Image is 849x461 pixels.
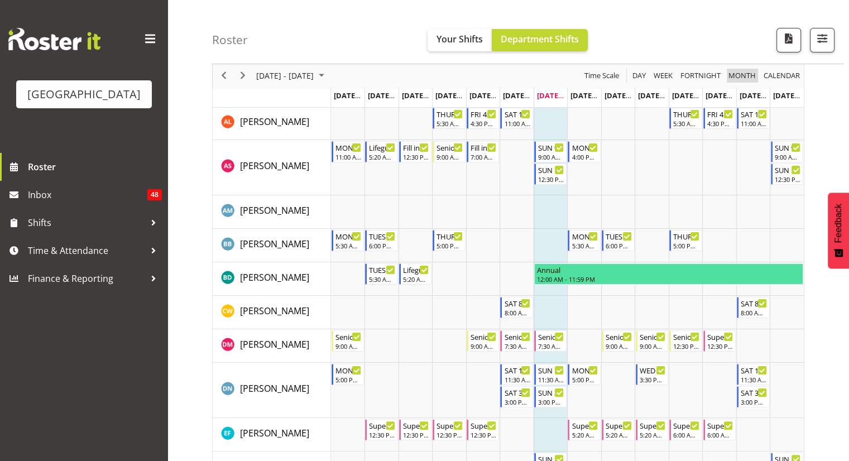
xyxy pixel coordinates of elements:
span: [PERSON_NAME] [240,204,309,217]
div: Alex Laverty"s event - FRI 4:30-8:30 Begin From Friday, August 22, 2025 at 4:30:00 PM GMT+12:00 E... [467,108,500,129]
div: Devon Morris-Brown"s event - Supervisor Begin From Friday, August 29, 2025 at 12:30:00 PM GMT+12:... [703,330,736,352]
td: Bradley Barton resource [213,229,331,262]
span: Feedback [833,204,843,243]
div: 12:30 PM - 9:30 PM [673,342,699,350]
div: SAT 11:30-2:30 [741,364,767,376]
div: Supervisor [572,420,598,431]
td: Angus McLeay resource [213,195,331,229]
div: Earl Foran"s event - Supervisor Begin From Friday, August 22, 2025 at 12:30:00 PM GMT+12:00 Ends ... [467,419,500,440]
div: Drew Nielsen"s event - SAT 3-6 Begin From Saturday, August 23, 2025 at 3:00:00 PM GMT+12:00 Ends ... [500,386,533,407]
div: Drew Nielsen"s event - SAT 11:30-2:30 Begin From Saturday, August 30, 2025 at 11:30:00 AM GMT+12:... [737,364,770,385]
div: THURS 5:00-9:00 [673,231,699,242]
div: SAT 11-3 [741,108,767,119]
div: Supervisor [403,420,429,431]
div: THURS 5:30-8:30 [673,108,699,119]
div: [GEOGRAPHIC_DATA] [27,86,141,103]
div: Earl Foran"s event - Supervisor Begin From Thursday, August 21, 2025 at 12:30:00 PM GMT+12:00 End... [433,419,466,440]
button: Department Shifts [492,29,588,51]
div: Devon Morris-Brown"s event - Senior Begin From Tuesday, August 26, 2025 at 9:00:00 AM GMT+12:00 E... [602,330,635,352]
span: Week [653,69,674,83]
div: Alex Laverty"s event - THURS 5:30-8:30 Begin From Thursday, August 21, 2025 at 5:30:00 AM GMT+12:... [433,108,466,129]
div: Bradley Barton"s event - TUES 6:00-9:00 Begin From Tuesday, August 19, 2025 at 6:00:00 PM GMT+12:... [365,230,398,251]
div: Earl Foran"s event - Supervisor Begin From Friday, August 29, 2025 at 6:00:00 AM GMT+12:00 Ends A... [703,419,736,440]
a: [PERSON_NAME] [240,338,309,351]
div: Supervisor [606,420,632,431]
div: MON 5-9 [335,364,362,376]
a: [PERSON_NAME] [240,271,309,284]
div: SUN 11:30-2:30 [538,364,564,376]
div: Supervisor [640,420,666,431]
span: Day [631,69,647,83]
span: [DATE], [DATE] [435,90,486,100]
div: Fill in shift [403,142,429,153]
div: SAT 8:00-5:00 [504,297,530,309]
div: Alex Laverty"s event - FRI 4:30-8:30 Begin From Friday, August 29, 2025 at 4:30:00 PM GMT+12:00 E... [703,108,736,129]
div: SUN 9:00-12:00 [538,142,564,153]
div: Fill in shift [471,142,497,153]
span: Your Shifts [437,33,483,45]
div: Braedyn Dykes"s event - Annual Begin From Sunday, August 24, 2025 at 12:00:00 AM GMT+12:00 Ends A... [534,263,803,285]
div: Devon Morris-Brown"s event - Senior Begin From Saturday, August 23, 2025 at 7:30:00 AM GMT+12:00 ... [500,330,533,352]
button: Previous [217,69,232,83]
a: [PERSON_NAME] [240,159,309,172]
div: 3:00 PM - 6:00 PM [504,397,530,406]
div: SAT 8:00-5:00 [741,297,767,309]
div: Annual [537,264,800,275]
div: Braedyn Dykes"s event - Lifeguard Begin From Wednesday, August 20, 2025 at 5:20:00 AM GMT+12:00 E... [399,263,432,285]
span: [DATE], [DATE] [570,90,621,100]
div: Senior [606,331,632,342]
button: Timeline Week [652,69,675,83]
span: Department Shifts [501,33,579,45]
div: Alex Sansom"s event - Senior Begin From Thursday, August 21, 2025 at 9:00:00 AM GMT+12:00 Ends At... [433,141,466,162]
div: Supervisor [369,420,395,431]
div: Senior [538,331,564,342]
div: 5:20 AM - 2:20 PM [572,430,598,439]
span: [DATE] - [DATE] [255,69,315,83]
button: Feedback - Show survey [828,193,849,268]
div: SAT 11-3 [504,108,530,119]
div: Bradley Barton"s event - MON 5:30-8:30 Begin From Monday, August 18, 2025 at 5:30:00 AM GMT+12:00... [332,230,364,251]
a: [PERSON_NAME] [240,115,309,128]
div: 3:30 PM - 6:30 PM [640,375,666,384]
span: [DATE], [DATE] [605,90,655,100]
span: [PERSON_NAME] [240,160,309,172]
div: Cain Wilson"s event - SAT 8:00-5:00 Begin From Saturday, August 30, 2025 at 8:00:00 AM GMT+12:00 ... [737,297,770,318]
div: 5:20 AM - 2:20 PM [369,152,395,161]
div: next period [233,64,252,88]
div: 12:30 PM - 9:30 PM [369,430,395,439]
button: Next [236,69,251,83]
div: 12:30 PM - 9:30 PM [403,152,429,161]
div: 8:00 AM - 5:00 PM [504,308,530,317]
div: 5:30 AM - 8:30 AM [673,119,699,128]
div: 12:30 PM - 9:30 PM [471,430,497,439]
div: Lifeguard [403,264,429,275]
div: Alex Sansom"s event - Lifeguard Begin From Tuesday, August 19, 2025 at 5:20:00 AM GMT+12:00 Ends ... [365,141,398,162]
span: [DATE], [DATE] [638,90,689,100]
div: 12:30 PM - 9:30 PM [437,430,463,439]
div: Supervisor [707,420,733,431]
a: [PERSON_NAME] [240,426,309,440]
span: Fortnight [679,69,722,83]
div: SUN 3:00-6:00 [538,387,564,398]
span: [PERSON_NAME] [240,382,309,395]
td: Alex Sansom resource [213,140,331,195]
div: 12:30 PM - 3:30 PM [775,175,801,184]
div: Supervisor [707,331,733,342]
div: 11:00 AM - 3:00 PM [741,119,767,128]
div: 5:30 AM - 8:30 AM [335,241,362,250]
div: Alex Sansom"s event - SUN 9:00-12:00 Begin From Sunday, August 24, 2025 at 9:00:00 AM GMT+12:00 E... [534,141,567,162]
button: Timeline Month [727,69,758,83]
span: Shifts [28,214,145,231]
span: 48 [147,189,162,200]
div: 11:30 AM - 2:30 PM [538,375,564,384]
td: Drew Nielsen resource [213,363,331,418]
span: calendar [762,69,801,83]
div: MON 5:30-8:30 [335,231,362,242]
div: Lifeguard [369,142,395,153]
div: 9:00 AM - 12:00 PM [775,152,801,161]
div: 4:30 PM - 8:30 PM [707,119,733,128]
div: 3:00 PM - 6:00 PM [741,397,767,406]
div: 5:30 AM - 8:30 AM [369,275,395,284]
button: Download a PDF of the roster according to the set date range. [776,28,801,52]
